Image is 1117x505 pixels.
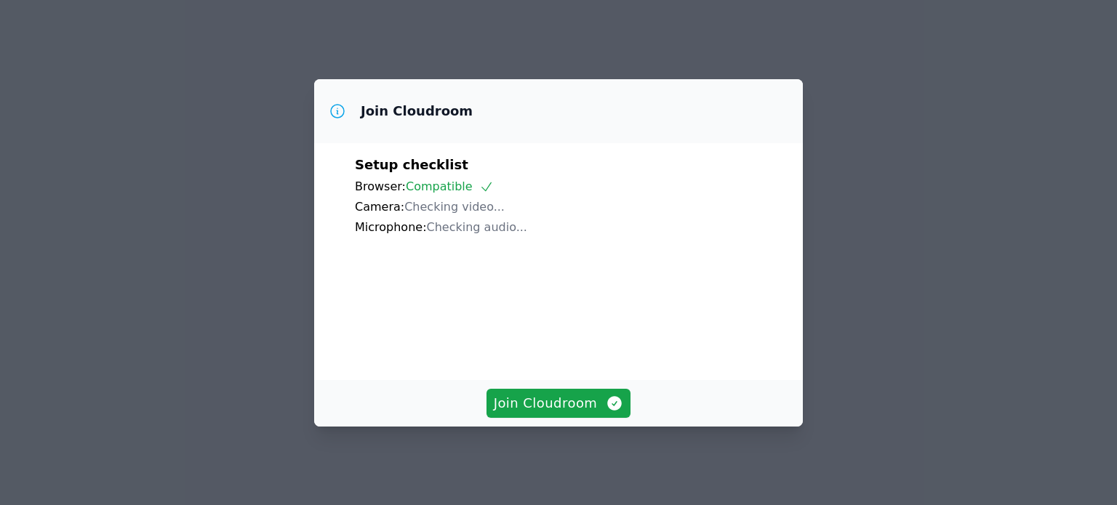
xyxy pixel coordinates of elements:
[355,179,406,193] span: Browser:
[355,200,404,214] span: Camera:
[487,389,631,418] button: Join Cloudroom
[406,179,494,193] span: Compatible
[361,102,473,120] h3: Join Cloudroom
[355,157,468,172] span: Setup checklist
[494,393,624,413] span: Join Cloudroom
[355,220,427,234] span: Microphone:
[427,220,527,234] span: Checking audio...
[404,200,505,214] span: Checking video...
